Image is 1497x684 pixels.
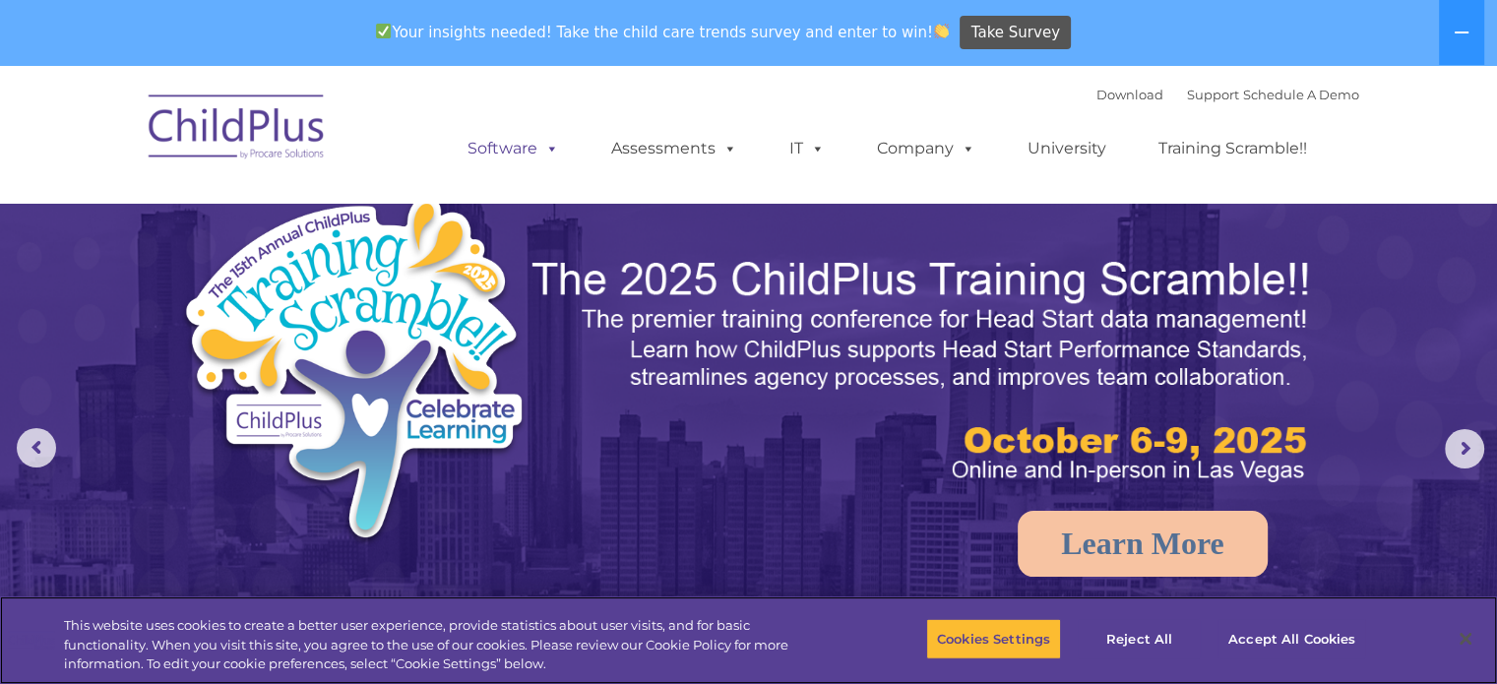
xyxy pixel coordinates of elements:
a: Learn More [1018,511,1268,577]
img: ✅ [376,24,391,38]
img: ChildPlus by Procare Solutions [139,81,336,179]
a: Training Scramble!! [1139,129,1327,168]
a: Download [1096,87,1163,102]
span: Take Survey [971,16,1060,50]
span: Last name [274,130,334,145]
img: 👏 [934,24,949,38]
a: Company [857,129,995,168]
a: University [1008,129,1126,168]
button: Cookies Settings [926,618,1061,659]
a: Support [1187,87,1239,102]
span: Phone number [274,211,357,225]
a: Schedule A Demo [1243,87,1359,102]
a: Assessments [592,129,757,168]
a: Software [448,129,579,168]
a: IT [770,129,844,168]
button: Close [1444,617,1487,660]
a: Take Survey [960,16,1071,50]
span: Your insights needed! Take the child care trends survey and enter to win! [368,13,958,51]
font: | [1096,87,1359,102]
button: Reject All [1078,618,1201,659]
div: This website uses cookies to create a better user experience, provide statistics about user visit... [64,616,824,674]
button: Accept All Cookies [1217,618,1366,659]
